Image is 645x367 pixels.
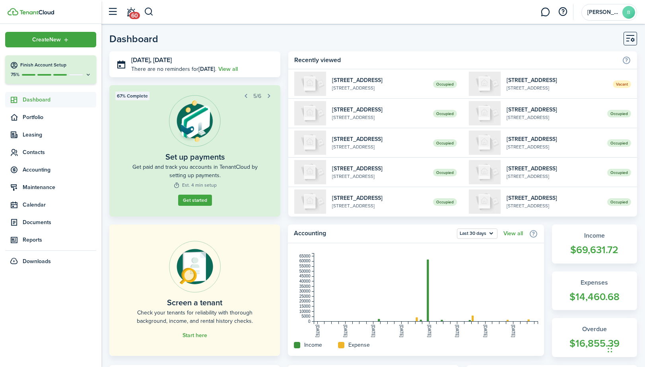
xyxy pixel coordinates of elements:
[332,135,427,143] widget-list-item-title: [STREET_ADDRESS]
[23,201,96,209] span: Calendar
[308,319,311,324] tspan: 0
[8,8,18,16] img: TenantCloud
[299,274,311,278] tspan: 45000
[294,72,326,96] img: 1
[299,254,311,258] tspan: 65000
[556,5,569,19] button: Open resource center
[455,325,459,338] tspan: [DATE]
[23,218,96,226] span: Documents
[294,228,453,239] home-widget-title: Accounting
[507,173,601,180] widget-list-item-description: [STREET_ADDRESS]
[127,308,262,325] home-placeholder-description: Check your tenants for reliability with thorough background, income, and rental history checks.
[507,135,601,143] widget-list-item-title: [STREET_ADDRESS]
[299,299,311,303] tspan: 20000
[253,92,261,100] span: 5/6
[5,232,96,248] a: Reports
[433,169,457,176] span: Occupied
[127,163,262,180] widget-step-description: Get paid and track you accounts in TenantCloud by setting up payments.
[5,32,96,47] button: Open menu
[218,65,238,73] a: View all
[301,314,311,318] tspan: 5000
[304,341,322,349] home-widget-title: Income
[299,269,311,273] tspan: 50000
[23,166,96,174] span: Accounting
[23,131,96,139] span: Leasing
[332,173,427,180] widget-list-item-description: [STREET_ADDRESS]
[560,289,629,305] widget-stats-count: $14,460.68
[483,325,488,338] tspan: [DATE]
[294,101,326,125] img: 1
[294,131,326,155] img: 1
[469,160,501,184] img: 1
[167,297,222,308] home-placeholder-title: Screen a tenant
[32,37,61,43] span: Create New
[315,325,320,338] tspan: [DATE]
[123,2,138,22] a: Notifications
[507,76,607,84] widget-list-item-title: [STREET_ADDRESS]
[332,76,427,84] widget-list-item-title: [STREET_ADDRESS]
[183,332,207,339] a: Start here
[299,264,311,268] tspan: 55000
[105,4,120,20] button: Open sidebar
[20,62,91,68] h4: Finish Account Setup
[507,105,601,114] widget-list-item-title: [STREET_ADDRESS]
[507,202,601,209] widget-list-item-description: [STREET_ADDRESS]
[5,55,96,84] button: Finish Account Setup75%
[427,325,431,338] tspan: [DATE]
[503,230,523,237] a: View all
[23,183,96,191] span: Maintenance
[23,257,51,265] span: Downloads
[560,336,629,351] widget-stats-count: $16,855.39
[560,231,629,240] widget-stats-title: Income
[457,228,497,239] button: Last 30 days
[299,289,311,293] tspan: 30000
[5,92,96,107] a: Dashboard
[607,198,631,206] span: Occupied
[178,195,212,206] a: Get started
[23,236,96,244] span: Reports
[607,169,631,176] span: Occupied
[608,337,612,361] div: Drag
[507,84,607,92] widget-list-item-description: [STREET_ADDRESS]
[507,194,601,202] widget-list-item-title: [STREET_ADDRESS]
[457,228,497,239] button: Open menu
[332,105,427,114] widget-list-item-title: [STREET_ADDRESS]
[552,224,637,264] a: Income$69,631.72
[10,71,20,78] p: 75%
[19,10,54,15] img: TenantCloud
[332,84,427,92] widget-list-item-description: [STREET_ADDRESS]
[622,6,635,19] avatar-text: B
[607,110,631,117] span: Occupied
[332,143,427,150] widget-list-item-description: [STREET_ADDRESS]
[109,34,158,44] header-page-title: Dashboard
[294,160,326,184] img: 710-1
[507,164,601,173] widget-list-item-title: [STREET_ADDRESS]
[169,95,221,147] img: Online payments
[399,325,404,338] tspan: [DATE]
[131,55,274,65] h3: [DATE], [DATE]
[117,92,148,100] span: 67% Complete
[433,139,457,147] span: Occupied
[23,148,96,156] span: Contacts
[332,164,427,173] widget-list-item-title: [STREET_ADDRESS]
[343,325,348,338] tspan: [DATE]
[433,110,457,117] span: Occupied
[165,151,225,163] widget-step-title: Set up payments
[469,131,501,155] img: 1
[469,101,501,125] img: 1
[332,194,427,202] widget-list-item-title: [STREET_ADDRESS]
[560,242,629,258] widget-stats-count: $69,631.72
[299,279,311,283] tspan: 40000
[613,80,631,88] span: Vacant
[299,294,311,299] tspan: 25000
[433,198,457,206] span: Occupied
[538,2,553,22] a: Messaging
[605,329,645,367] iframe: Chat Widget
[294,189,326,214] img: 710-1
[624,32,637,45] button: Customise
[299,309,311,314] tspan: 10000
[169,241,221,293] img: Online payments
[23,96,96,104] span: Dashboard
[607,139,631,147] span: Occupied
[371,325,375,338] tspan: [DATE]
